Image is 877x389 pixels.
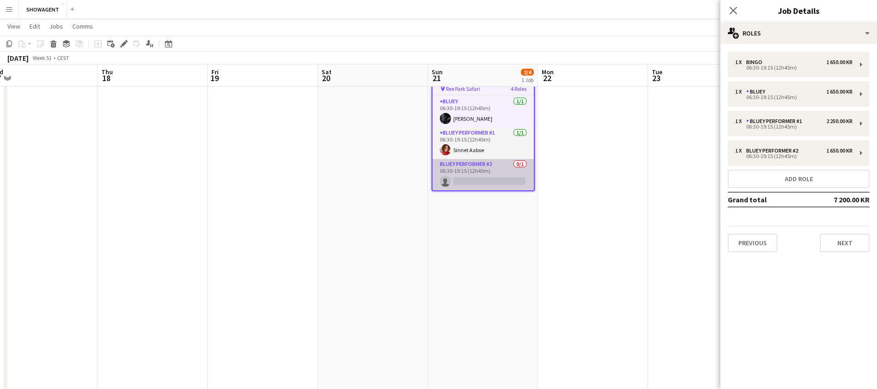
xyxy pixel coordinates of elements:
td: 7 200.00 KR [812,192,870,207]
a: Comms [69,20,97,32]
span: 2/4 [521,69,534,76]
div: 06:30-19:15 (12h45m) [735,124,853,129]
div: 1 650.00 KR [826,88,853,95]
button: Previous [728,234,778,252]
div: 06:30-19:15 (12h45m) [735,65,853,70]
span: Sat [322,68,332,76]
div: BINGO [746,59,766,65]
a: Edit [26,20,44,32]
span: Mon [542,68,554,76]
span: 21 [430,73,443,83]
div: 1 x [735,147,746,154]
span: 20 [320,73,332,83]
div: 1 x [735,59,746,65]
div: 1 Job [521,77,533,83]
div: CEST [57,54,69,61]
span: 19 [210,73,219,83]
div: 1 x [735,118,746,124]
span: Ree Park Safari [446,85,480,92]
span: 18 [100,73,113,83]
div: Roles [720,22,877,44]
button: Next [820,234,870,252]
span: Sun [432,68,443,76]
div: BLUEY Performer #1 [746,118,806,124]
span: Jobs [49,22,63,30]
h3: Job Details [720,5,877,17]
span: Fri [211,68,219,76]
div: 06:30-19:15 (12h45m) [735,154,853,159]
div: 1 650.00 KR [826,59,853,65]
div: 1 x [735,88,746,95]
span: 22 [540,73,554,83]
span: Edit [29,22,40,30]
span: View [7,22,20,30]
span: 23 [650,73,662,83]
app-card-role: BLUEY Performer #20/106:30-19:15 (12h45m) [433,159,534,190]
div: BLUEY [746,88,769,95]
app-card-role: BLUEY1/106:30-19:15 (12h45m)[PERSON_NAME] [433,96,534,128]
span: Thu [101,68,113,76]
app-job-card: Updated06:30-19:15 (12h45m)2/4BLUEY Show+ M&G Ree Park Safari4 RolesBINGO0/106:30-19:15 (12h45m) ... [432,55,535,191]
span: 4 Roles [511,85,526,92]
div: 2 250.00 KR [826,118,853,124]
div: 1 650.00 KR [826,147,853,154]
span: Tue [652,68,662,76]
app-card-role: BLUEY Performer #11/106:30-19:15 (12h45m)Sinnet Aaboe [433,128,534,159]
div: BLUEY Performer #2 [746,147,802,154]
button: SHOWAGENT [19,0,67,18]
button: Add role [728,170,870,188]
a: View [4,20,24,32]
td: Grand total [728,192,812,207]
div: 06:30-19:15 (12h45m) [735,95,853,100]
a: Jobs [46,20,67,32]
span: Comms [72,22,93,30]
span: Week 51 [30,54,53,61]
div: [DATE] [7,53,29,63]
